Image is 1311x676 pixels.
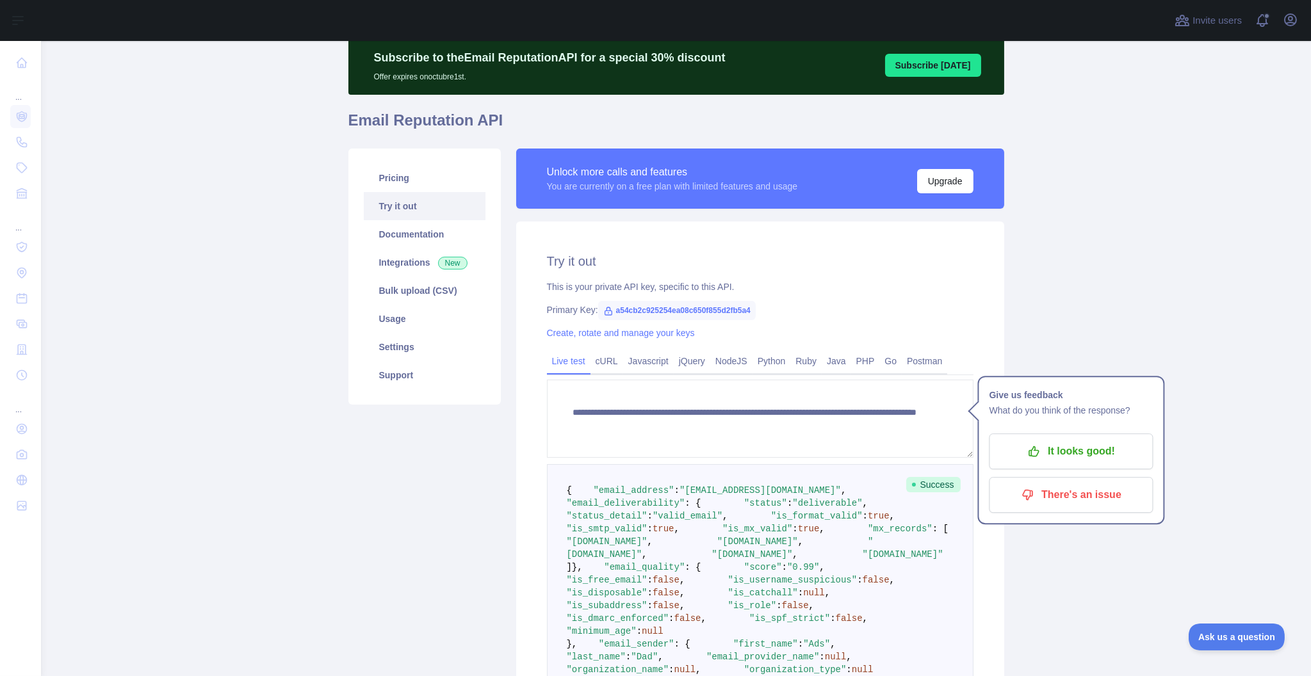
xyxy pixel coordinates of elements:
a: Pricing [364,164,485,192]
button: Invite users [1172,10,1244,31]
span: , [863,498,868,508]
span: , [825,588,830,598]
span: , [798,536,803,547]
a: Bulk upload (CSV) [364,277,485,305]
span: }, [572,562,583,572]
a: Java [822,351,851,371]
span: null [803,588,825,598]
h2: Try it out [547,252,973,270]
span: , [680,575,685,585]
span: "organization_type" [744,664,847,675]
span: "[DOMAIN_NAME]" [567,536,647,547]
span: , [722,511,728,521]
a: Settings [364,333,485,361]
span: : [647,575,653,585]
span: New [438,257,468,270]
span: , [819,524,824,534]
span: "status_detail" [567,511,647,521]
span: false [782,600,809,611]
span: "email_quality" [604,562,685,572]
span: true [868,511,890,521]
a: Usage [364,305,485,333]
a: Postman [902,351,947,371]
span: : { [674,639,690,649]
div: This is your private API key, specific to this API. [547,280,973,293]
p: What do you think of the response? [989,403,1153,418]
span: "last_name" [567,652,626,662]
span: null [642,626,664,636]
span: false [674,613,701,624]
h1: Give us feedback [989,387,1153,403]
a: Documentation [364,220,485,248]
span: "mx_records" [868,524,932,534]
span: , [809,600,814,611]
span: , [792,549,797,559]
span: "score" [744,562,782,572]
span: false [653,600,680,611]
a: PHP [851,351,880,371]
span: "is_subaddress" [567,600,647,611]
span: , [680,588,685,598]
span: , [680,600,685,611]
span: : [647,524,653,534]
span: : [846,664,851,675]
button: It looks good! [989,433,1153,469]
a: jQuery [674,351,710,371]
span: : { [685,562,701,572]
span: "[DOMAIN_NAME]" [717,536,798,547]
span: : [669,613,674,624]
span: "first_name" [733,639,798,649]
a: Support [364,361,485,389]
div: ... [10,207,31,233]
span: "is_catchall" [728,588,798,598]
span: : [626,652,631,662]
span: "0.99" [787,562,819,572]
span: : [776,600,781,611]
a: Ruby [790,351,822,371]
span: : [819,652,824,662]
p: There's an issue [999,484,1144,506]
a: cURL [590,351,623,371]
span: "is_dmarc_enforced" [567,613,669,624]
span: false [863,575,890,585]
span: , [701,613,706,624]
span: true [798,524,820,534]
h1: Email Reputation API [348,110,1004,141]
a: Create, rotate and manage your keys [547,328,695,338]
span: }, [567,639,578,649]
span: "is_spf_strict" [749,613,830,624]
span: : [857,575,862,585]
span: : [830,613,835,624]
span: : [ [932,524,949,534]
span: true [653,524,674,534]
span: , [841,485,846,495]
button: Upgrade [917,169,973,193]
span: : [798,639,803,649]
button: Subscribe [DATE] [885,54,981,77]
span: "[DOMAIN_NAME]" [863,549,943,559]
span: : [792,524,797,534]
span: : [787,498,792,508]
p: Subscribe to the Email Reputation API for a special 30 % discount [374,49,726,67]
span: false [653,575,680,585]
span: "email_sender" [599,639,674,649]
div: ... [10,77,31,102]
span: , [846,652,851,662]
span: : [674,485,680,495]
span: "is_free_email" [567,575,647,585]
span: : [798,588,803,598]
span: : [782,562,787,572]
iframe: Toggle Customer Support [1189,624,1285,650]
p: It looks good! [999,440,1144,462]
a: Python [753,351,791,371]
span: "is_mx_valid" [722,524,792,534]
div: You are currently on a free plan with limited features and usage [547,180,798,193]
span: : [647,588,653,598]
span: "deliverable" [792,498,862,508]
span: "is_username_suspicious" [728,575,858,585]
span: ] [567,562,572,572]
span: , [863,613,868,624]
span: : [863,511,868,521]
span: "status" [744,498,787,508]
a: NodeJS [710,351,753,371]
